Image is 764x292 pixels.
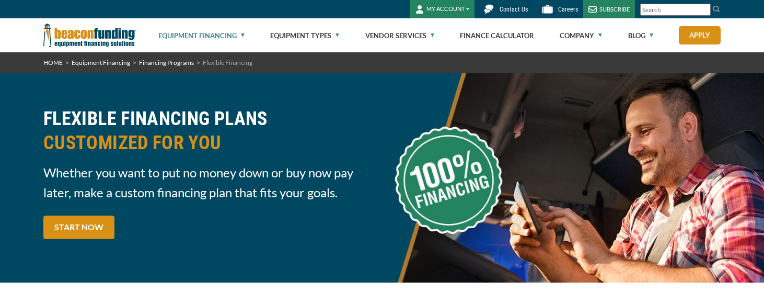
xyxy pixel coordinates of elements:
[270,19,339,52] a: Equipment Types
[43,131,376,155] span: CUSTOMIZED FOR YOU
[158,19,245,52] a: Equipment Financing
[43,59,63,66] a: HOME
[500,6,528,13] span: Contact Us
[679,26,721,44] a: Apply
[712,5,721,13] img: Search
[628,19,653,52] a: Blog
[640,4,711,16] input: Search
[558,6,578,13] span: Careers
[700,6,708,14] a: Clear search text
[139,59,194,66] a: Financing Programs
[365,19,434,52] a: Vendor Services
[560,19,602,52] a: Company
[43,107,376,155] h2: FLEXIBLE FINANCING PLANS
[43,216,114,239] a: START NOW
[460,19,534,52] a: Finance Calculator
[43,18,136,52] img: Beacon Funding Corporation logo
[203,59,252,66] span: Flexible Financing
[72,59,130,66] a: Equipment Financing
[43,163,376,203] span: Whether you want to put no money down or buy now pay later, make a custom financing plan that fit...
